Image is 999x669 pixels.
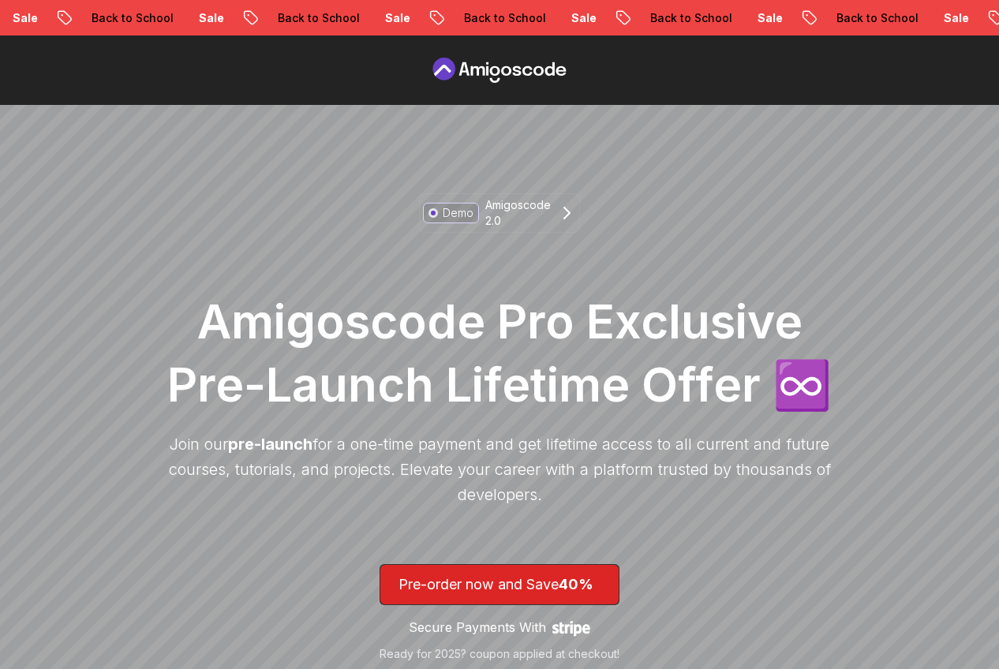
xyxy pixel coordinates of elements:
p: Sale [181,10,232,26]
span: pre-launch [228,435,312,454]
span: 40% [559,576,593,592]
p: Ready for 2025? coupon applied at checkout! [380,646,619,662]
p: Sale [740,10,791,26]
p: Back to School [819,10,926,26]
p: Demo [443,205,473,221]
p: Back to School [633,10,740,26]
p: Amigoscode 2.0 [485,197,551,229]
p: Sale [368,10,418,26]
p: Back to School [447,10,554,26]
p: Sale [554,10,604,26]
p: Pre-order now and Save [398,574,601,596]
a: Pre Order page [428,58,571,83]
h1: Amigoscode Pro Exclusive Pre-Launch Lifetime Offer ♾️ [160,290,839,416]
a: lifetime-access [380,564,619,662]
p: Join our for a one-time payment and get lifetime access to all current and future courses, tutori... [160,432,839,507]
a: DemoAmigoscode 2.0 [419,193,580,233]
p: Secure Payments With [409,618,546,637]
p: Back to School [260,10,368,26]
p: Back to School [74,10,181,26]
p: Sale [926,10,977,26]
